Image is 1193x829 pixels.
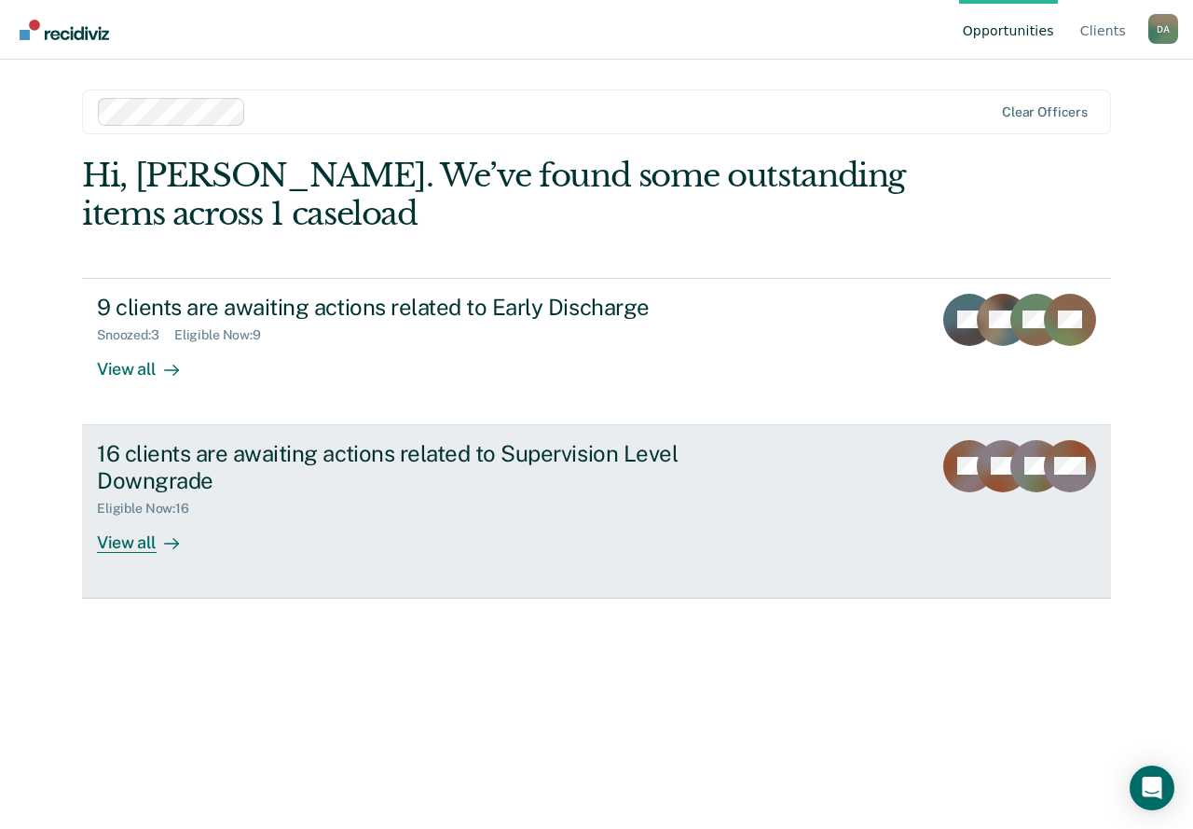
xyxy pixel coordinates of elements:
a: 16 clients are awaiting actions related to Supervision Level DowngradeEligible Now:16View all [82,425,1111,599]
div: Eligible Now : 16 [97,501,204,517]
div: Eligible Now : 9 [174,327,276,343]
div: View all [97,517,201,553]
a: 9 clients are awaiting actions related to Early DischargeSnoozed:3Eligible Now:9View all [82,278,1111,425]
div: Snoozed : 3 [97,327,174,343]
div: Hi, [PERSON_NAME]. We’ve found some outstanding items across 1 caseload [82,157,905,233]
div: 9 clients are awaiting actions related to Early Discharge [97,294,751,321]
img: Recidiviz [20,20,109,40]
div: 16 clients are awaiting actions related to Supervision Level Downgrade [97,440,751,494]
button: Profile dropdown button [1148,14,1178,44]
div: View all [97,343,201,380]
div: Open Intercom Messenger [1130,766,1174,810]
div: D A [1148,14,1178,44]
div: Clear officers [1002,104,1088,120]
